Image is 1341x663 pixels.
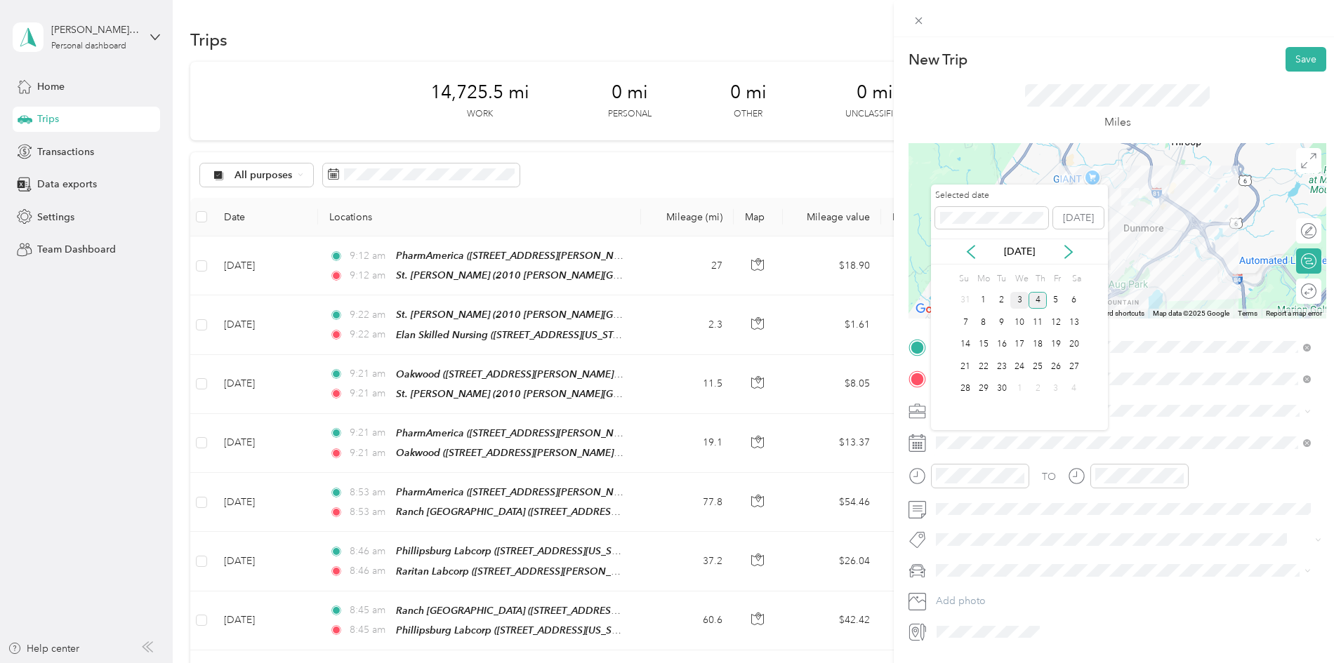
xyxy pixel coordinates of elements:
[1266,309,1322,317] a: Report a map error
[1010,292,1029,309] div: 3
[975,314,993,331] div: 8
[1262,584,1341,663] iframe: Everlance-gr Chat Button Frame
[1029,358,1047,375] div: 25
[975,292,993,309] div: 1
[1047,314,1065,331] div: 12
[1065,358,1083,375] div: 27
[1286,47,1326,72] button: Save
[1070,269,1083,289] div: Sa
[1029,380,1047,398] div: 2
[956,269,970,289] div: Su
[993,336,1011,354] div: 16
[993,292,1011,309] div: 2
[1065,314,1083,331] div: 13
[1029,314,1047,331] div: 11
[956,292,975,309] div: 31
[1084,309,1144,319] button: Keyboard shortcuts
[993,380,1011,398] div: 30
[993,358,1011,375] div: 23
[1010,380,1029,398] div: 1
[1047,292,1065,309] div: 5
[1012,269,1029,289] div: We
[1153,309,1229,317] span: Map data ©2025 Google
[975,380,993,398] div: 29
[975,269,990,289] div: Mo
[1065,380,1083,398] div: 4
[990,244,1049,259] p: [DATE]
[1047,358,1065,375] div: 26
[956,336,975,354] div: 14
[956,314,975,331] div: 7
[993,314,1011,331] div: 9
[935,189,1048,202] label: Selected date
[1010,314,1029,331] div: 10
[912,300,958,319] a: Open this area in Google Maps (opens a new window)
[931,591,1326,611] button: Add photo
[1053,207,1104,229] button: [DATE]
[956,358,975,375] div: 21
[1010,358,1029,375] div: 24
[1065,292,1083,309] div: 6
[1029,336,1047,354] div: 18
[912,300,958,319] img: Google
[1052,269,1065,289] div: Fr
[1104,114,1131,131] p: Miles
[1042,469,1056,484] div: TO
[1047,336,1065,354] div: 19
[956,380,975,398] div: 28
[1065,336,1083,354] div: 20
[975,336,993,354] div: 15
[1033,269,1047,289] div: Th
[909,50,967,69] p: New Trip
[1238,309,1257,317] a: Terms (opens in new tab)
[1010,336,1029,354] div: 17
[995,269,1008,289] div: Tu
[975,358,993,375] div: 22
[1029,292,1047,309] div: 4
[1047,380,1065,398] div: 3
